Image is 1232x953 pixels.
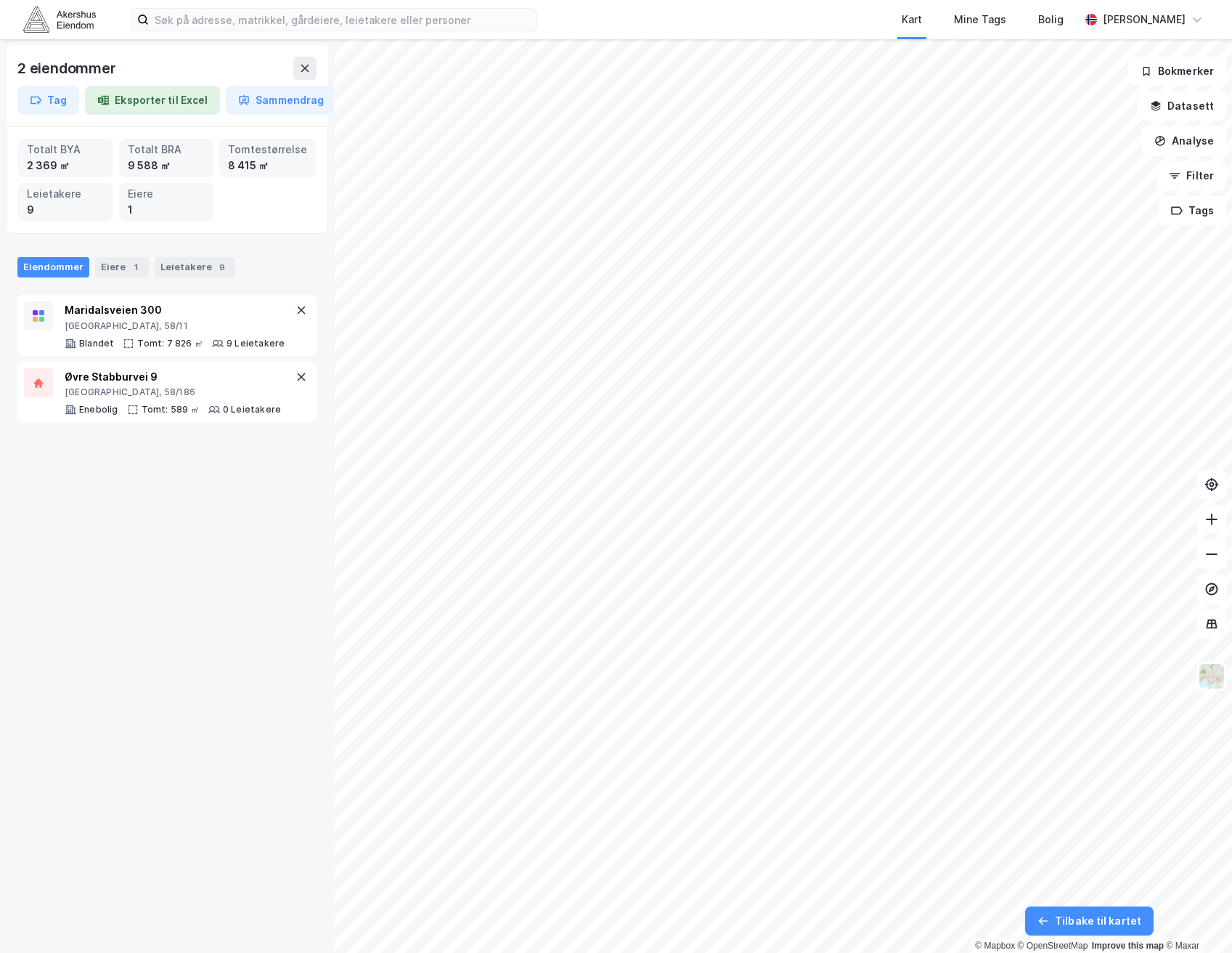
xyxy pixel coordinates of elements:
div: Kart [902,11,922,28]
div: 1 [128,202,205,218]
div: Mine Tags [954,11,1006,28]
button: Tags [1159,196,1226,225]
div: Bolig [1038,11,1064,28]
div: [GEOGRAPHIC_DATA], 58/186 [65,386,281,398]
div: 0 Leietakere [223,404,281,415]
iframe: Chat Widget [1159,883,1232,953]
div: 9 [27,202,105,218]
div: Totalt BYA [27,142,105,158]
a: Improve this map [1092,941,1164,951]
div: Eiere [95,257,149,277]
img: akershus-eiendom-logo.9091f326c980b4bce74ccdd9f866810c.svg [23,7,96,32]
a: Mapbox [975,941,1015,951]
div: Øvre Stabburvei 9 [65,368,281,386]
div: Leietakere [27,186,105,202]
div: Tomt: 7 826 ㎡ [137,338,203,349]
a: OpenStreetMap [1018,941,1088,951]
div: 1 [128,260,143,275]
div: Tomt: 589 ㎡ [142,404,200,415]
button: Datasett [1138,92,1226,121]
div: 9 588 ㎡ [128,158,205,174]
div: [GEOGRAPHIC_DATA], 58/11 [65,320,285,332]
button: Filter [1156,161,1226,190]
button: Sammendrag [226,86,336,115]
div: Eiendommer [17,257,89,277]
div: [PERSON_NAME] [1103,11,1186,28]
div: 9 [215,260,229,275]
div: 9 Leietakere [227,338,285,349]
div: Totalt BRA [128,142,205,158]
div: Blandet [79,338,114,349]
div: 2 eiendommer [17,57,119,80]
div: Eiere [128,186,205,202]
div: 2 369 ㎡ [27,158,105,174]
button: Tilbake til kartet [1025,907,1154,936]
div: Kontrollprogram for chat [1159,883,1232,953]
button: Eksporter til Excel [85,86,220,115]
button: Analyse [1142,126,1226,155]
input: Søk på adresse, matrikkel, gårdeiere, leietakere eller personer [149,9,537,31]
button: Bokmerker [1128,57,1226,86]
img: Z [1198,662,1225,690]
button: Tag [17,86,79,115]
div: Maridalsveien 300 [65,301,285,319]
div: Enebolig [79,404,118,415]
div: Leietakere [155,257,235,277]
div: Tomtestørrelse [228,142,307,158]
div: 8 415 ㎡ [228,158,307,174]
